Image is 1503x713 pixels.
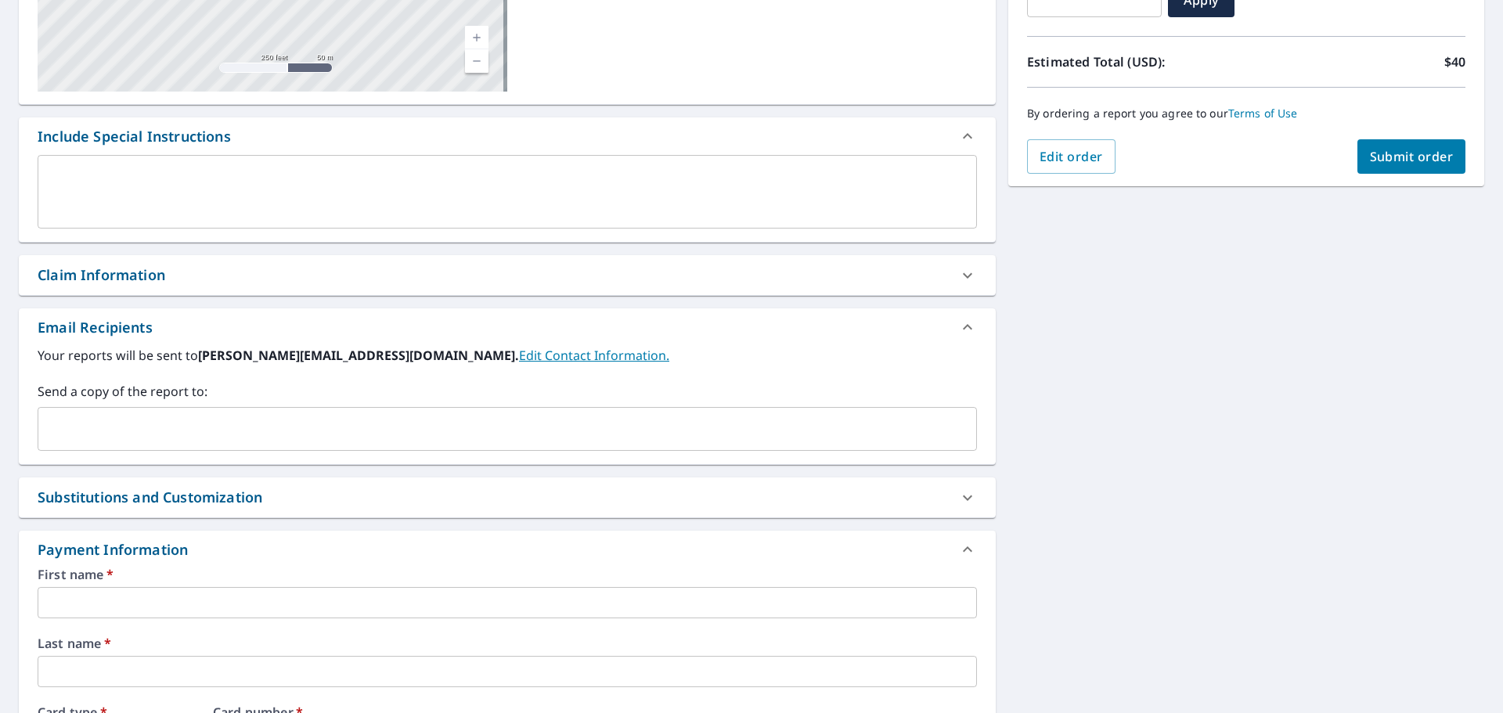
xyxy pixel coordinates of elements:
[1040,148,1103,165] span: Edit order
[38,265,165,286] div: Claim Information
[38,346,977,365] label: Your reports will be sent to
[19,477,996,517] div: Substitutions and Customization
[38,317,153,338] div: Email Recipients
[38,487,262,508] div: Substitutions and Customization
[1027,52,1246,71] p: Estimated Total (USD):
[38,126,231,147] div: Include Special Instructions
[19,255,996,295] div: Claim Information
[1444,52,1465,71] p: $40
[19,531,996,568] div: Payment Information
[1027,106,1465,121] p: By ordering a report you agree to our
[38,539,194,560] div: Payment Information
[1370,148,1454,165] span: Submit order
[1027,139,1116,174] button: Edit order
[19,117,996,155] div: Include Special Instructions
[519,347,669,364] a: EditContactInfo
[465,26,488,49] a: Current Level 17, Zoom In
[198,347,519,364] b: [PERSON_NAME][EMAIL_ADDRESS][DOMAIN_NAME].
[465,49,488,73] a: Current Level 17, Zoom Out
[38,382,977,401] label: Send a copy of the report to:
[19,308,996,346] div: Email Recipients
[1357,139,1466,174] button: Submit order
[38,568,977,581] label: First name
[38,637,977,650] label: Last name
[1228,106,1298,121] a: Terms of Use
